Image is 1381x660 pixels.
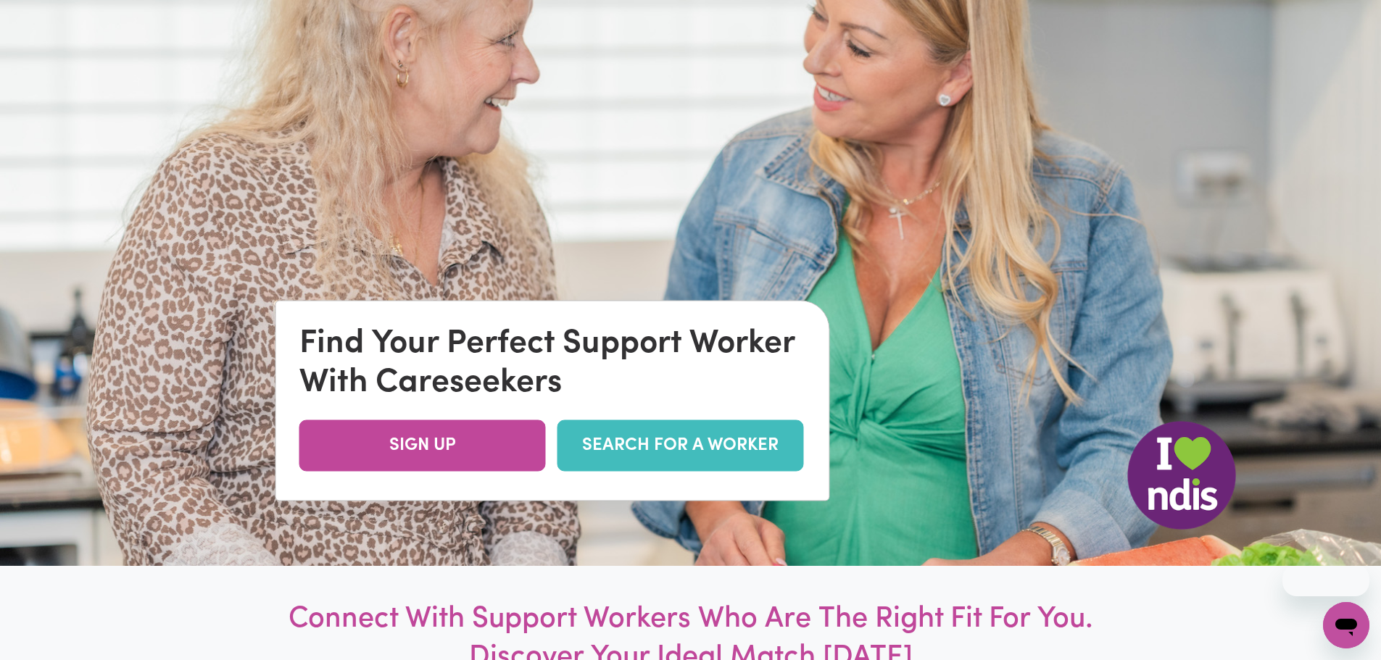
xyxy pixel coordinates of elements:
iframe: Button to launch messaging window [1323,602,1369,648]
a: SEARCH FOR A WORKER [557,420,804,472]
iframe: Message from company [1282,564,1369,596]
img: NDIS Logo [1127,421,1236,530]
a: SIGN UP [299,420,546,472]
div: Find Your Perfect Support Worker With Careseekers [299,325,806,403]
